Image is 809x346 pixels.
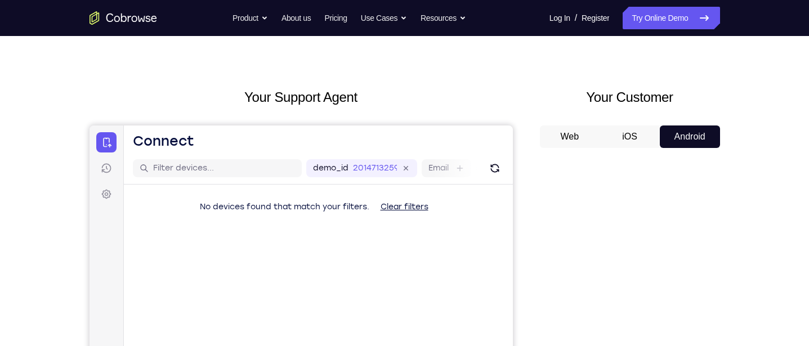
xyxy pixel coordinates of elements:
button: Android [660,125,720,148]
h2: Your Customer [540,87,720,107]
button: Product [233,7,268,29]
a: Log In [549,7,570,29]
button: Resources [421,7,466,29]
h2: Your Support Agent [90,87,513,107]
button: Web [540,125,600,148]
a: Register [582,7,609,29]
button: iOS [600,125,660,148]
a: Pricing [324,7,347,29]
span: / [575,11,577,25]
button: Use Cases [361,7,407,29]
a: Go to the home page [90,11,157,25]
a: About us [281,7,311,29]
a: Try Online Demo [623,7,719,29]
